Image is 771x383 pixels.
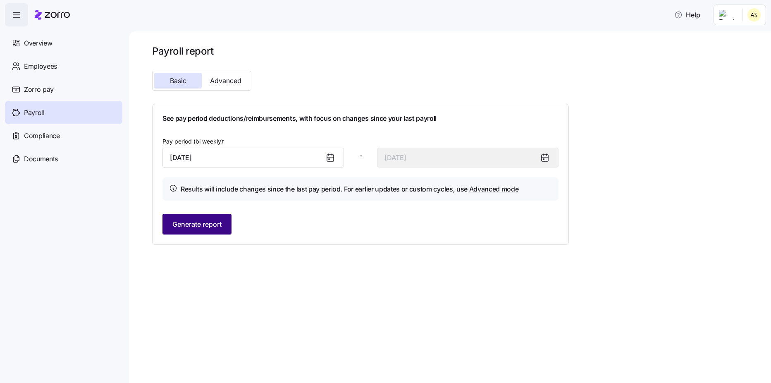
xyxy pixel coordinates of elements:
[162,214,232,235] button: Generate report
[5,78,122,101] a: Zorro pay
[162,114,559,123] h1: See pay period deductions/reimbursements, with focus on changes since your last payroll
[469,185,519,193] a: Advanced mode
[24,108,45,118] span: Payroll
[162,137,226,146] label: Pay period (bi weekly)
[181,184,519,194] h4: Results will include changes since the last pay period. For earlier updates or custom cycles, use
[719,10,735,20] img: Employer logo
[377,148,559,168] input: End date
[668,7,707,23] button: Help
[747,8,761,22] img: 25966653fc60c1c706604e5d62ac2791
[5,101,122,124] a: Payroll
[5,147,122,170] a: Documents
[172,219,222,229] span: Generate report
[162,148,344,168] input: Start date
[24,61,57,72] span: Employees
[24,84,54,95] span: Zorro pay
[5,31,122,55] a: Overview
[152,45,569,57] h1: Payroll report
[24,38,52,48] span: Overview
[170,77,186,84] span: Basic
[674,10,700,20] span: Help
[359,151,362,161] span: -
[24,154,58,164] span: Documents
[24,131,60,141] span: Compliance
[5,55,122,78] a: Employees
[5,124,122,147] a: Compliance
[210,77,241,84] span: Advanced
